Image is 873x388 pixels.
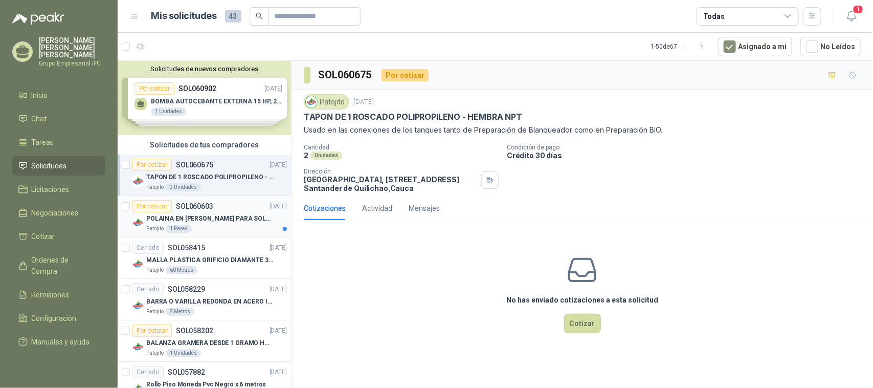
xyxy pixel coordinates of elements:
[176,161,213,168] p: SOL060675
[853,5,864,14] span: 1
[12,250,105,281] a: Órdenes de Compra
[382,69,429,81] div: Por cotizar
[270,326,287,336] p: [DATE]
[118,155,291,196] a: Por cotizarSOL060675[DATE] Company LogoTAPON DE 1 ROSCADO POLIPROPILENO - HEMBRA NPTPatojito2 Uni...
[132,299,144,312] img: Company Logo
[270,285,287,294] p: [DATE]
[132,159,172,171] div: Por cotizar
[146,183,164,191] p: Patojito
[306,96,317,107] img: Company Logo
[353,97,374,107] p: [DATE]
[256,12,263,19] span: search
[304,144,499,151] p: Cantidad
[362,203,392,214] div: Actividad
[146,214,274,224] p: POLAINA EN [PERSON_NAME] PARA SOLDADOR / ADJUNTAR FICHA TECNICA
[146,225,164,233] p: Patojito
[176,203,213,210] p: SOL060603
[146,297,274,307] p: BARRA O VARILLA REDONDA EN ACERO INOXIDABLE DE 2" O 50 MM
[32,231,55,242] span: Cotizar
[304,112,522,122] p: TAPON DE 1 ROSCADO POLIPROPILENO - HEMBRA NPT
[32,207,79,219] span: Negociaciones
[800,37,861,56] button: No Leídos
[319,67,373,83] h3: SOL060675
[39,60,105,67] p: Grupo Empresarial IFC
[32,90,48,101] span: Inicio
[304,175,477,192] p: [GEOGRAPHIC_DATA], [STREET_ADDRESS] Santander de Quilichao , Cauca
[32,336,90,348] span: Manuales y ayuda
[146,173,274,182] p: TAPON DE 1 ROSCADO POLIPROPILENO - HEMBRA NPT
[12,85,105,105] a: Inicio
[168,286,205,293] p: SOL058229
[12,332,105,352] a: Manuales y ayuda
[151,9,217,24] h1: Mis solicitudes
[166,225,192,233] div: 1 Pares
[12,12,64,25] img: Logo peakr
[166,349,201,357] div: 1 Unidades
[132,200,172,212] div: Por cotizar
[146,349,164,357] p: Patojito
[270,160,287,170] p: [DATE]
[12,133,105,152] a: Tareas
[310,152,342,160] div: Unidades
[12,285,105,305] a: Remisiones
[176,327,213,334] p: SOL058202
[304,94,349,110] div: Patojito
[507,144,869,151] p: Condición de pago
[12,227,105,246] a: Cotizar
[122,65,287,73] button: Solicitudes de nuevos compradores
[132,366,164,378] div: Cerrado
[651,38,710,55] div: 1 - 50 de 67
[270,202,287,211] p: [DATE]
[118,320,291,362] a: Por cotizarSOL058202[DATE] Company LogoBALANZA GRAMERA DESDE 1 GRAMO HASTA 5 GRAMOSPatojito1 Unid...
[304,168,477,175] p: Dirección
[132,341,144,353] img: Company Logo
[132,175,144,187] img: Company Logo
[32,254,96,277] span: Órdenes de Compra
[32,160,67,171] span: Solicitudes
[270,368,287,377] p: [DATE]
[32,184,70,195] span: Licitaciones
[118,238,291,279] a: CerradoSOL058415[DATE] Company LogoMALLA PLASTICA ORIFICIO DIAMANTE 3MMPatojito60 Metros
[146,308,164,316] p: Patojito
[146,338,274,348] p: BALANZA GRAMERA DESDE 1 GRAMO HASTA 5 GRAMOS
[166,266,197,274] div: 60 Metros
[32,289,70,300] span: Remisiones
[225,10,241,23] span: 43
[270,243,287,253] p: [DATE]
[32,313,77,324] span: Configuración
[39,37,105,58] p: [PERSON_NAME] [PERSON_NAME] [PERSON_NAME]
[12,203,105,223] a: Negociaciones
[118,61,291,135] div: Solicitudes de nuevos compradoresPor cotizarSOL060902[DATE] BOMBA AUTOCEBANTE EXTERNA 15 HP, 220/...
[409,203,440,214] div: Mensajes
[564,314,601,333] button: Cotizar
[166,183,201,191] div: 2 Unidades
[118,279,291,320] a: CerradoSOL058229[DATE] Company LogoBARRA O VARILLA REDONDA EN ACERO INOXIDABLE DE 2" O 50 MMPatoj...
[304,151,308,160] p: 2
[507,151,869,160] p: Crédito 30 días
[32,113,47,124] span: Chat
[168,244,205,251] p: SOL058415
[118,196,291,238] a: Por cotizarSOL060603[DATE] Company LogoPOLAINA EN [PERSON_NAME] PARA SOLDADOR / ADJUNTAR FICHA TE...
[132,325,172,337] div: Por cotizar
[506,294,658,306] h3: No has enviado cotizaciones a esta solicitud
[146,266,164,274] p: Patojito
[132,242,164,254] div: Cerrado
[12,109,105,128] a: Chat
[32,137,54,148] span: Tareas
[703,11,725,22] div: Todas
[12,156,105,176] a: Solicitudes
[304,124,861,136] p: Usado en las conexiones de los tanques tanto de Preparación de Blanqueador como en Preparación BIO.
[146,255,274,265] p: MALLA PLASTICA ORIFICIO DIAMANTE 3MM
[118,135,291,155] div: Solicitudes de tus compradores
[842,7,861,26] button: 1
[132,258,144,270] img: Company Logo
[132,283,164,295] div: Cerrado
[718,37,792,56] button: Asignado a mi
[132,217,144,229] img: Company Logo
[12,180,105,199] a: Licitaciones
[166,308,194,316] div: 8 Metros
[168,369,205,376] p: SOL057882
[12,309,105,328] a: Configuración
[304,203,346,214] div: Cotizaciones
